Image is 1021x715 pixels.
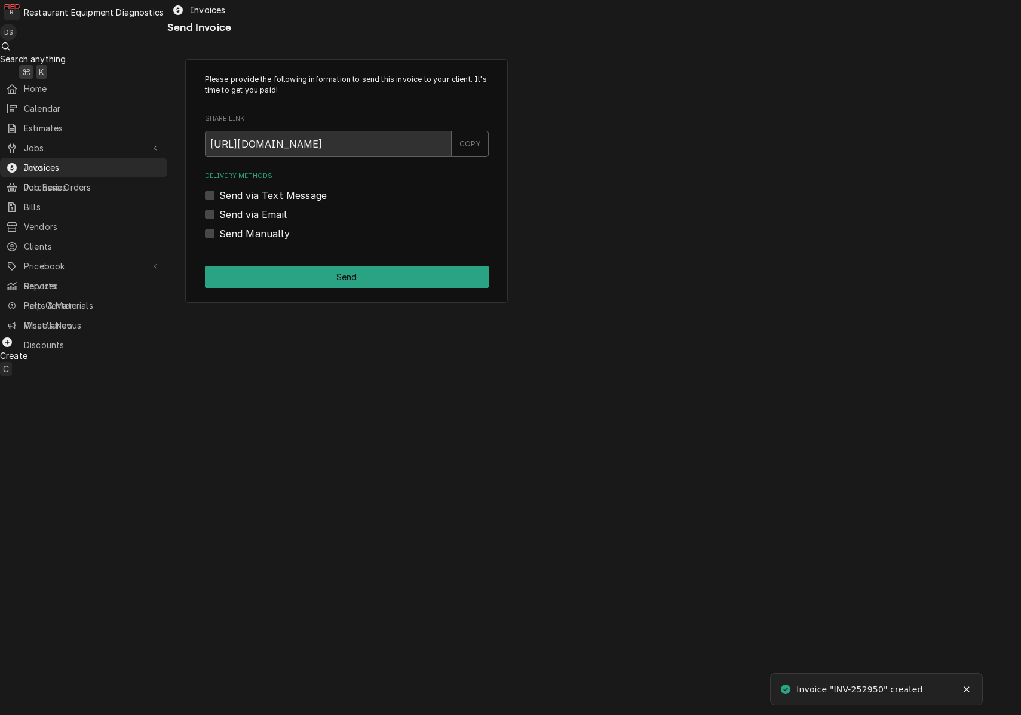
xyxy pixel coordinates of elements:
[219,188,327,202] label: Send via Text Message
[205,114,489,156] div: Share Link
[205,74,489,241] div: Invoice Send Form
[24,240,161,253] span: Clients
[205,114,489,124] label: Share Link
[205,266,489,288] div: Button Group Row
[4,4,20,20] div: Restaurant Equipment Diagnostics's Avatar
[4,4,20,20] div: R
[219,207,287,222] label: Send via Email
[24,280,161,292] span: Reports
[24,260,143,272] span: Pricebook
[24,82,161,95] span: Home
[24,201,161,213] span: Bills
[24,161,161,174] span: Invoices
[219,226,290,241] label: Send Manually
[24,122,161,134] span: Estimates
[205,171,489,181] label: Delivery Methods
[24,102,161,115] span: Calendar
[22,66,30,78] span: ⌘
[24,220,161,233] span: Vendors
[205,266,489,288] button: Send
[3,363,9,375] span: C
[452,131,489,157] button: COPY
[24,299,160,312] span: Help Center
[24,6,164,19] div: Restaurant Equipment Diagnostics
[24,142,143,154] span: Jobs
[167,22,231,33] span: Send Invoice
[190,4,225,16] span: Invoices
[24,319,160,332] span: What's New
[796,683,924,696] div: Invoice "INV-252950" created
[205,171,489,240] div: Delivery Methods
[205,74,489,96] p: Please provide the following information to send this invoice to your client. It's time to get yo...
[24,181,161,194] span: Purchase Orders
[205,266,489,288] div: Button Group
[39,66,44,78] span: K
[24,339,161,351] span: Discounts
[185,59,508,303] div: Invoice Send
